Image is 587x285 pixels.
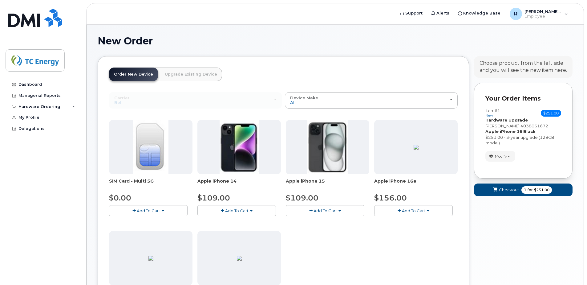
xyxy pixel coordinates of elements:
a: Order New Device [109,68,158,81]
p: Your Order Items [485,94,561,103]
button: Add To Cart [197,205,276,216]
div: Apple iPhone 14 [197,178,281,190]
span: Device Make [290,95,318,100]
span: Checkout [499,187,519,193]
h3: Item [485,108,500,117]
small: new [485,113,493,118]
span: $251.00 [541,110,561,117]
span: Add To Cart [402,208,425,213]
span: $156.00 [374,193,407,202]
span: Modify [495,154,507,159]
img: BB80DA02-9C0E-4782-AB1B-B1D93CAC2204.png [414,145,419,150]
div: SIM Card - Multi 5G [109,178,192,190]
button: Add To Cart [286,205,364,216]
div: $251.00 - 3-year upgrade (128GB model) [485,134,561,146]
span: 1 [524,187,526,193]
a: Upgrade Existing Device [160,68,222,81]
button: Checkout 1 for $251.00 [474,184,573,196]
button: Add To Cart [374,205,453,216]
span: $251.00 [534,187,549,193]
div: Apple iPhone 15 [286,178,369,190]
span: $0.00 [109,193,131,202]
img: iphone15.jpg [307,120,348,174]
div: Choose product from the left side and you will see the new item here. [480,60,567,74]
span: Add To Cart [314,208,337,213]
span: #1 [495,108,500,113]
img: 00D627D4-43E9-49B7-A367-2C99342E128C.jpg [133,120,168,174]
span: Add To Cart [225,208,249,213]
strong: Apple iPhone 16 [485,129,522,134]
img: 73A59963-EFD8-4598-881B-B96537DCB850.png [237,256,242,261]
strong: Black [523,129,536,134]
span: $109.00 [197,193,230,202]
span: for [526,187,534,193]
strong: Hardware Upgrade [485,118,528,122]
button: Device Make All [285,92,458,108]
h1: New Order [98,35,573,46]
button: Modify [485,151,515,162]
img: 1AD8B381-DE28-42E7-8D9B-FF8D21CC6502.png [148,256,153,261]
span: Add To Cart [137,208,160,213]
button: Add To Cart [109,205,188,216]
span: [PERSON_NAME] [485,123,520,128]
iframe: Messenger Launcher [560,258,582,280]
span: $109.00 [286,193,318,202]
span: All [290,100,296,105]
div: Apple iPhone 16e [374,178,458,190]
img: iphone14.jpg [220,120,259,174]
span: 4038051672 [520,123,548,128]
